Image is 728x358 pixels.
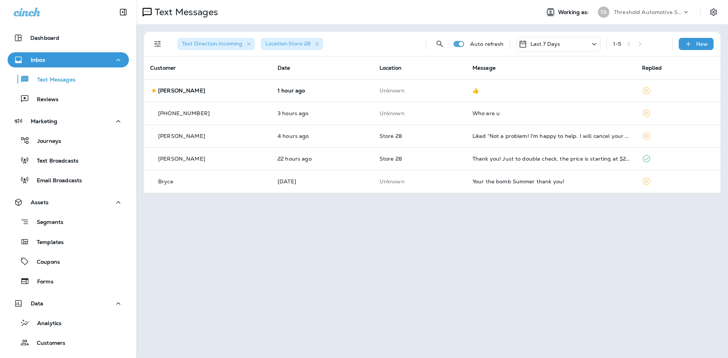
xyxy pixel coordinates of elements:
div: Thank you! Just to double check, the price is starting at $29.99, is that correct? [472,156,630,162]
p: Dashboard [30,35,59,41]
div: 👍 [472,88,630,94]
p: Coupons [29,259,60,266]
button: Reviews [8,91,129,107]
p: [PERSON_NAME] [158,88,205,94]
button: Assets [8,195,129,210]
button: Marketing [8,114,129,129]
p: Marketing [31,118,57,124]
span: Location [380,64,402,71]
p: This customer does not have a last location and the phone number they messaged is not assigned to... [380,110,460,116]
p: Bryce [158,178,173,184]
button: Templates [8,234,129,250]
button: Dashboard [8,30,129,45]
p: Inbox [31,57,45,63]
button: Forms [8,273,129,289]
p: Segments [29,219,63,227]
p: Email Broadcasts [29,177,82,184]
p: Sep 23, 2025 03:13 PM [278,156,367,162]
div: 1 - 5 [613,41,621,47]
p: Text Broadcasts [29,158,78,165]
button: Coupons [8,253,129,269]
p: Text Messages [152,6,218,18]
button: Customers [8,335,129,350]
span: Store 28 [380,133,402,139]
button: Inbox [8,52,129,67]
span: Replied [642,64,662,71]
p: Threshold Automotive Service dba Grease Monkey [614,9,682,15]
span: Message [472,64,496,71]
button: Data [8,296,129,311]
p: New [696,41,708,47]
div: TA [598,6,609,18]
p: Auto refresh [470,41,504,47]
p: Assets [31,199,49,205]
div: Your the bomb Summer thank you! [472,178,630,184]
span: Text Direction : Incoming [182,40,242,47]
span: Customer [150,64,176,71]
p: [PHONE_NUMBER] [158,110,210,116]
span: Store 28 [380,155,402,162]
p: [PERSON_NAME] [158,156,205,162]
button: Filters [150,36,165,52]
div: Liked “Not a problem! I'm happy to help. I will cancel your appointment for tomorrow at 4:00pm. I... [472,133,630,139]
p: Journeys [30,138,61,145]
button: Text Broadcasts [8,152,129,168]
p: Sep 24, 2025 11:59 AM [278,88,367,94]
p: Analytics [30,320,61,327]
p: This customer does not have a last location and the phone number they messaged is not assigned to... [380,178,460,184]
div: Who are u [472,110,630,116]
p: [PERSON_NAME] [158,133,205,139]
div: Location:Store 28 [261,38,323,50]
span: Location : Store 28 [265,40,311,47]
p: Sep 24, 2025 09:59 AM [278,110,367,116]
p: Sep 24, 2025 09:20 AM [278,133,367,139]
button: Text Messages [8,71,129,87]
div: Text Direction:Incoming [177,38,255,50]
button: Analytics [8,315,129,331]
button: Email Broadcasts [8,172,129,188]
p: Sep 17, 2025 07:08 PM [278,178,367,184]
button: Segments [8,214,129,230]
button: Search Messages [432,36,447,52]
p: Templates [29,239,64,246]
p: Reviews [29,96,58,103]
p: Text Messages [30,77,75,84]
span: Date [278,64,290,71]
button: Settings [707,5,720,19]
p: Forms [30,278,53,286]
p: Data [31,300,44,306]
span: Working as: [558,9,590,16]
button: Collapse Sidebar [113,5,134,20]
button: Journeys [8,133,129,149]
p: This customer does not have a last location and the phone number they messaged is not assigned to... [380,88,460,94]
p: Customers [29,340,65,347]
p: Last 7 Days [530,41,560,47]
